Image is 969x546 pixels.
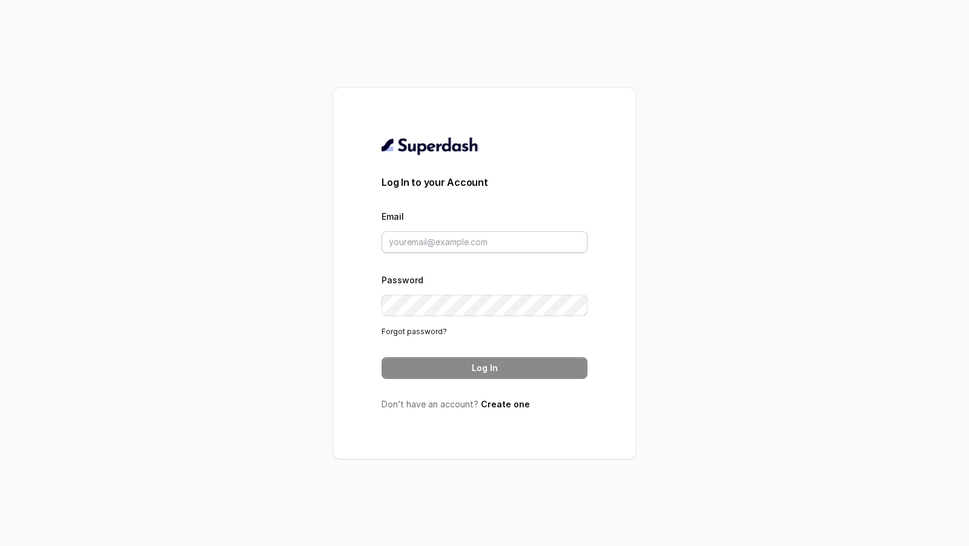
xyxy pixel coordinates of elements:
[382,275,423,285] label: Password
[481,399,530,409] a: Create one
[382,231,587,253] input: youremail@example.com
[382,211,404,222] label: Email
[382,357,587,379] button: Log In
[382,398,587,410] p: Don’t have an account?
[382,136,479,156] img: light.svg
[382,327,447,336] a: Forgot password?
[382,175,587,189] h3: Log In to your Account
